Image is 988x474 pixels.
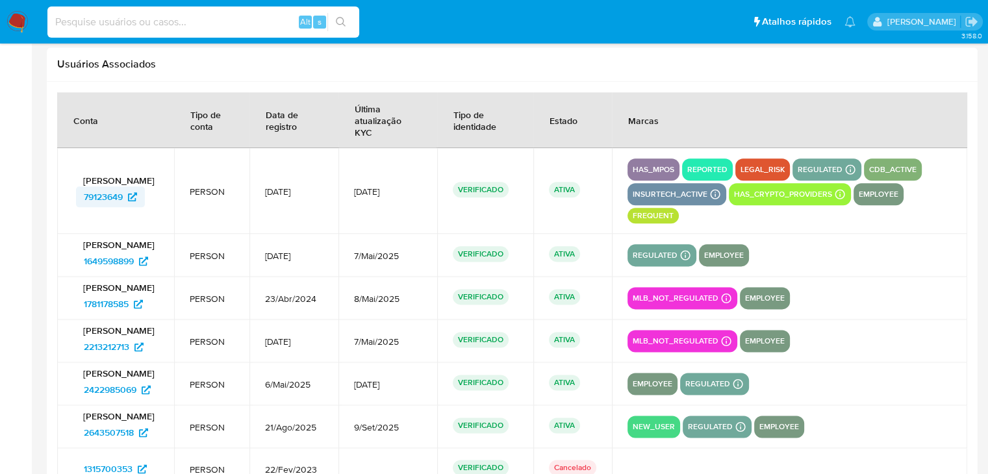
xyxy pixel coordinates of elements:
[57,58,967,71] h2: Usuários Associados
[844,16,855,27] a: Notificações
[961,31,982,41] span: 3.158.0
[300,16,310,28] span: Alt
[47,14,359,31] input: Pesquise usuários ou casos...
[887,16,960,28] p: matias.logusso@mercadopago.com.br
[762,15,831,29] span: Atalhos rápidos
[965,15,978,29] a: Sair
[327,13,354,31] button: search-icon
[318,16,322,28] span: s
